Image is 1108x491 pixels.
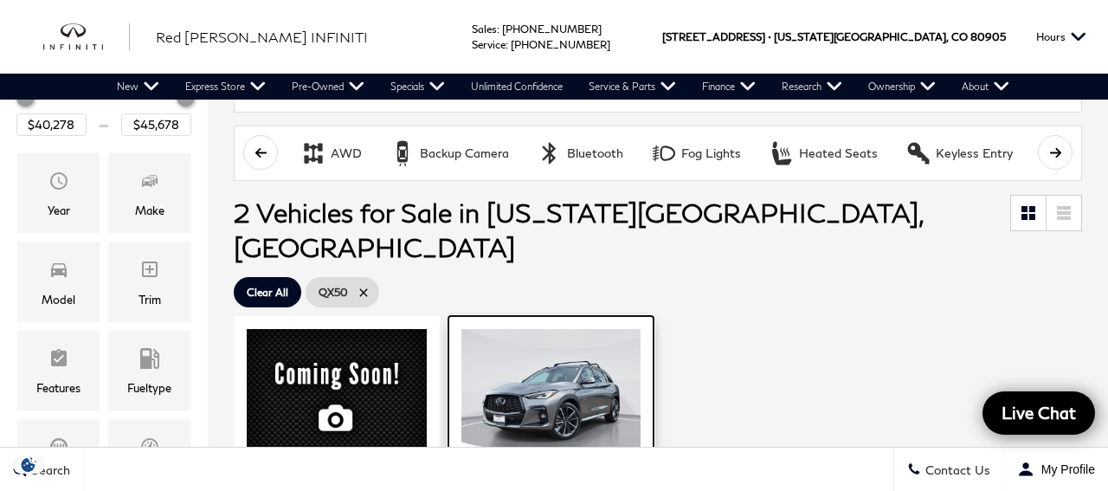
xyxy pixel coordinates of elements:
[380,135,519,171] button: Backup CameraBackup Camera
[921,462,990,477] span: Contact Us
[641,135,750,171] button: Fog LightsFog Lights
[17,153,100,233] div: YearYear
[48,255,69,289] span: Model
[104,74,1022,100] nav: Main Navigation
[1038,135,1073,170] button: scroll right
[17,331,100,410] div: FeaturesFeatures
[949,74,1022,100] a: About
[472,23,497,36] span: Sales
[135,201,164,220] div: Make
[662,30,1006,43] a: [STREET_ADDRESS] • [US_STATE][GEOGRAPHIC_DATA], CO 80905
[511,38,610,51] a: [PHONE_NUMBER]
[9,455,48,474] section: Click to Open Cookie Consent Modal
[139,255,160,289] span: Trim
[108,153,190,233] div: MakeMake
[502,23,602,36] a: [PHONE_NUMBER]
[17,242,100,321] div: ModelModel
[497,23,499,36] span: :
[458,74,576,100] a: Unlimited Confidence
[993,402,1085,423] span: Live Chat
[799,145,878,161] div: Heated Seats
[247,329,427,468] img: 2024 INFINITI QX50 Sensory
[104,74,172,100] a: New
[172,74,279,100] a: Express Store
[279,74,377,100] a: Pre-Owned
[138,290,161,309] div: Trim
[576,74,689,100] a: Service & Parts
[139,432,160,467] span: Mileage
[16,113,87,136] input: Minimum
[506,38,508,51] span: :
[527,135,633,171] button: BluetoothBluetooth
[139,344,160,378] span: Fueltype
[127,378,171,397] div: Fueltype
[420,145,509,161] div: Backup Camera
[331,145,362,161] div: AWD
[27,462,70,477] span: Search
[16,83,191,136] div: Price
[48,166,69,201] span: Year
[689,74,769,100] a: Finance
[108,242,190,321] div: TrimTrim
[139,166,160,201] span: Make
[108,331,190,410] div: FueltypeFueltype
[156,29,368,45] span: Red [PERSON_NAME] INFINITI
[769,74,855,100] a: Research
[537,140,563,166] div: Bluetooth
[567,145,623,161] div: Bluetooth
[48,201,70,220] div: Year
[300,140,326,166] div: AWD
[43,23,130,51] img: INFINITI
[982,391,1095,435] a: Live Chat
[42,290,75,309] div: Model
[936,145,1013,161] div: Keyless Entry
[156,27,368,48] a: Red [PERSON_NAME] INFINITI
[651,140,677,166] div: Fog Lights
[43,23,130,51] a: infiniti
[243,135,278,170] button: scroll left
[390,140,415,166] div: Backup Camera
[48,432,69,467] span: Transmission
[48,344,69,378] span: Features
[472,38,506,51] span: Service
[1034,462,1095,476] span: My Profile
[855,74,949,100] a: Ownership
[769,140,795,166] div: Heated Seats
[377,74,458,100] a: Specials
[247,281,288,303] span: Clear All
[9,455,48,474] img: Opt-Out Icon
[896,135,1022,171] button: Keyless EntryKeyless Entry
[36,378,81,397] div: Features
[681,145,741,161] div: Fog Lights
[319,281,348,303] span: QX50
[291,135,371,171] button: AWDAWD
[759,135,887,171] button: Heated SeatsHeated Seats
[905,140,931,166] div: Keyless Entry
[1004,448,1108,491] button: Open user profile menu
[121,113,191,136] input: Maximum
[461,329,641,464] img: 2025 INFINITI QX50 SPORT
[234,197,923,262] span: 2 Vehicles for Sale in [US_STATE][GEOGRAPHIC_DATA], [GEOGRAPHIC_DATA]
